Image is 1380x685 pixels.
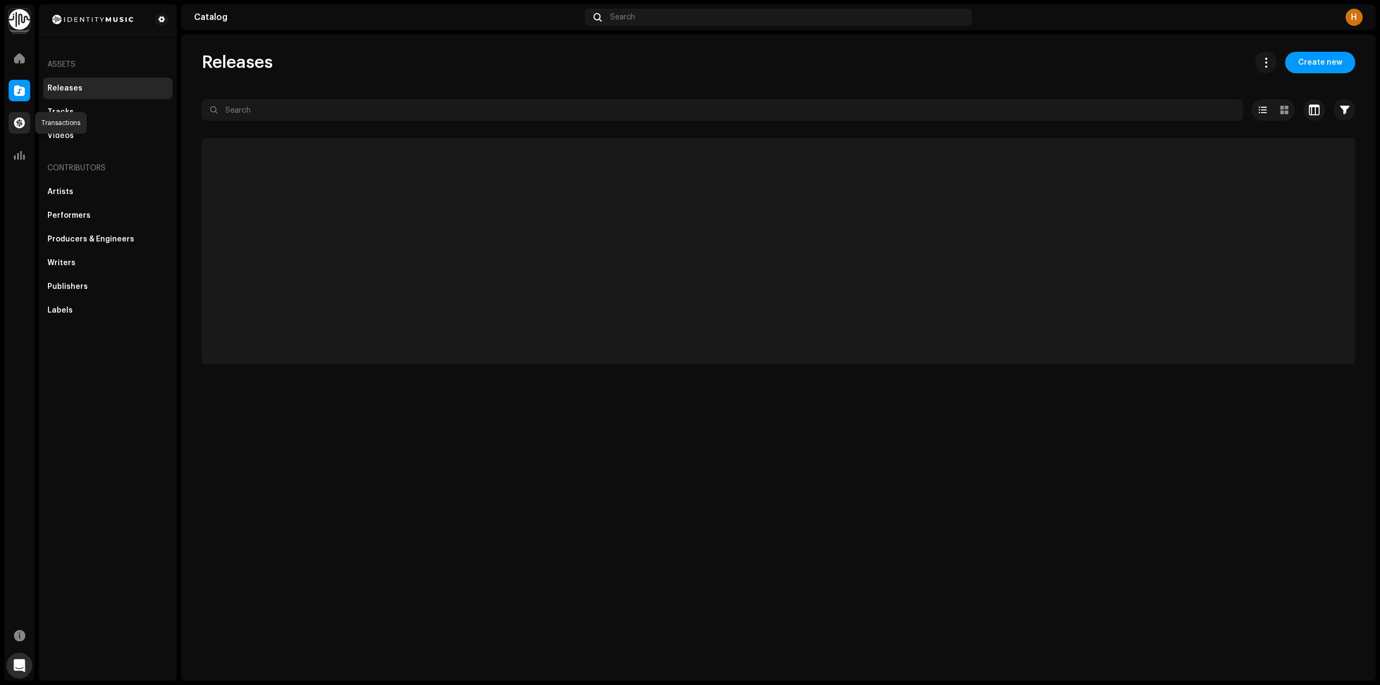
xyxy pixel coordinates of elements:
div: Tracks [47,108,74,116]
div: Releases [47,84,82,93]
re-a-nav-header: Contributors [43,155,172,181]
div: Publishers [47,282,88,291]
re-m-nav-item: Labels [43,300,172,321]
span: Create new [1298,52,1342,73]
re-m-nav-item: Producers & Engineers [43,229,172,250]
div: Catalog [194,13,581,22]
input: Search [202,99,1243,121]
div: Writers [47,259,75,267]
div: Videos [47,132,74,140]
re-a-nav-header: Assets [43,52,172,78]
re-m-nav-item: Performers [43,205,172,226]
img: 2d8271db-5505-4223-b535-acbbe3973654 [47,13,138,26]
span: Releases [202,52,273,73]
re-m-nav-item: Publishers [43,276,172,297]
re-m-nav-item: Tracks [43,101,172,123]
img: 0f74c21f-6d1c-4dbc-9196-dbddad53419e [9,9,30,30]
re-m-nav-item: Writers [43,252,172,274]
re-m-nav-item: Artists [43,181,172,203]
button: Create new [1285,52,1355,73]
re-m-nav-item: Releases [43,78,172,99]
div: Labels [47,306,73,315]
div: Artists [47,188,73,196]
re-m-nav-item: Videos [43,125,172,147]
div: Producers & Engineers [47,235,134,244]
span: Search [610,13,635,22]
div: H [1345,9,1363,26]
div: Open Intercom Messenger [6,653,32,679]
div: Performers [47,211,91,220]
